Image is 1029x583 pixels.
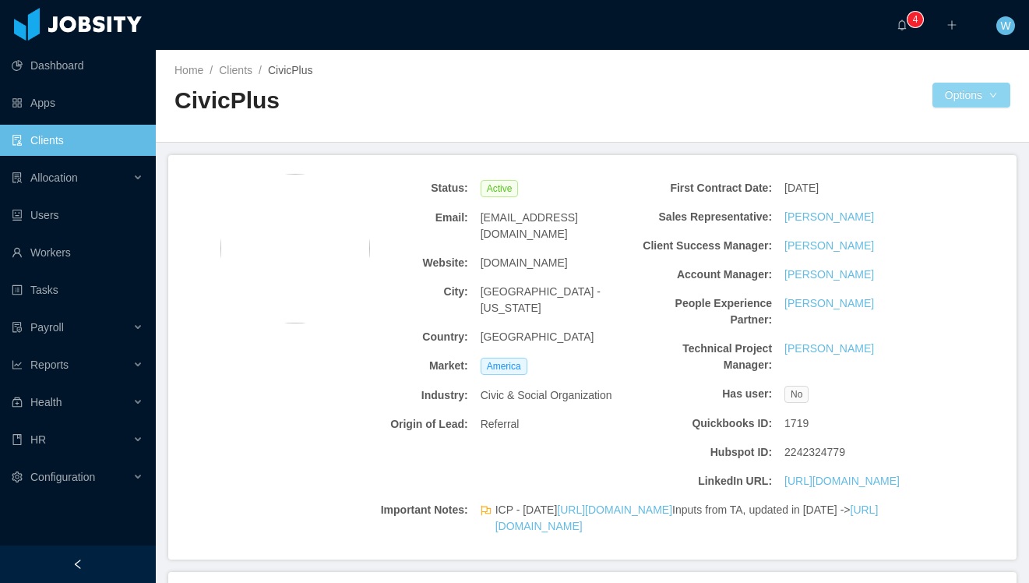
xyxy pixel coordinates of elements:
[946,19,957,30] i: icon: plus
[784,295,874,312] a: [PERSON_NAME]
[174,64,203,76] a: Home
[784,267,874,283] a: [PERSON_NAME]
[329,255,468,271] b: Website:
[633,415,772,432] b: Quickbooks ID:
[495,503,879,532] a: [URL][DOMAIN_NAME]
[12,274,143,306] a: icon: profileTasks
[633,341,772,373] b: Technical Project Manager:
[329,180,468,196] b: Status:
[778,174,930,203] div: [DATE]
[30,396,62,408] span: Health
[30,471,95,483] span: Configuration
[633,444,772,461] b: Hubspot ID:
[481,416,520,433] span: Referral
[784,386,809,403] span: No
[329,416,468,433] b: Origin of Lead:
[329,210,468,226] b: Email:
[633,209,772,225] b: Sales Representative:
[12,172,23,183] i: icon: solution
[784,473,900,489] a: [URL][DOMAIN_NAME]
[12,50,143,81] a: icon: pie-chartDashboard
[329,329,468,345] b: Country:
[329,358,468,374] b: Market:
[897,19,907,30] i: icon: bell
[784,209,874,225] a: [PERSON_NAME]
[12,87,143,118] a: icon: appstoreApps
[907,12,923,27] sup: 4
[12,237,143,268] a: icon: userWorkers
[174,85,593,117] h2: CivicPlus
[12,434,23,445] i: icon: book
[633,238,772,254] b: Client Success Manager:
[12,472,23,482] i: icon: setting
[30,433,46,446] span: HR
[495,502,925,535] span: ICP - [DATE] Inputs from TA, updated in [DATE] ->
[633,267,772,283] b: Account Manager:
[932,83,1010,108] button: Optionsicon: down
[633,180,772,196] b: First Contract Date:
[784,341,874,357] a: [PERSON_NAME]
[784,444,845,461] span: 2242324779
[784,415,809,432] span: 1719
[12,200,143,231] a: icon: robotUsers
[481,387,612,404] span: Civic & Social Organization
[913,12,918,27] p: 4
[219,64,252,76] a: Clients
[220,174,370,323] img: 911d0f00-fa34-11e8-bb5c-c7097ba0615b_5e628ec90734b-400w.png
[12,397,23,408] i: icon: medicine-box
[210,64,213,76] span: /
[633,473,772,489] b: LinkedIn URL:
[329,502,468,518] b: Important Notes:
[12,359,23,370] i: icon: line-chart
[329,387,468,404] b: Industry:
[481,505,492,538] span: flag
[481,210,620,242] span: [EMAIL_ADDRESS][DOMAIN_NAME]
[30,171,78,184] span: Allocation
[481,284,620,316] span: [GEOGRAPHIC_DATA] - [US_STATE]
[481,329,594,345] span: [GEOGRAPHIC_DATA]
[268,64,313,76] span: CivicPlus
[30,359,69,371] span: Reports
[481,180,519,197] span: Active
[12,125,143,156] a: icon: auditClients
[1000,16,1010,35] span: W
[784,238,874,254] a: [PERSON_NAME]
[633,386,772,402] b: Has user:
[633,295,772,328] b: People Experience Partner:
[30,321,64,334] span: Payroll
[329,284,468,300] b: City:
[481,255,568,271] span: [DOMAIN_NAME]
[12,322,23,333] i: icon: file-protect
[481,358,527,375] span: America
[557,503,672,516] a: [URL][DOMAIN_NAME]
[259,64,262,76] span: /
